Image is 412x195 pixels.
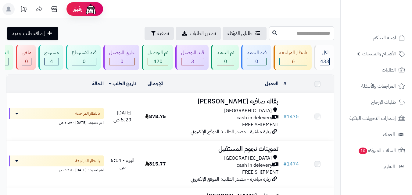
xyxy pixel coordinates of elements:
[191,58,194,65] span: 3
[283,160,287,168] span: #
[174,145,278,152] h3: تموينات نجوم المستقبل
[217,58,234,65] div: 0
[181,49,204,56] div: قيد التوصيل
[15,45,37,70] a: ملغي 0
[145,160,166,168] span: 815.77
[223,27,267,40] a: طلباتي المُوكلة
[22,58,31,65] div: 0
[247,49,267,56] div: قيد التنفيذ
[92,80,104,87] a: الحالة
[190,30,216,37] span: تصدير الطلبات
[102,45,141,70] a: جاري التوصيل 0
[240,45,272,70] a: قيد التنفيذ 0
[344,143,408,158] a: السلات المتروكة10
[50,58,53,65] span: 4
[174,45,210,70] a: قيد التوصيل 3
[362,50,396,58] span: الأقسام والمنتجات
[247,58,266,65] div: 0
[371,98,396,106] span: طلبات الإرجاع
[16,3,31,17] a: تحديثات المنصة
[109,58,134,65] div: 0
[382,66,396,74] span: الطلبات
[37,45,65,70] a: مسترجع 4
[73,5,82,13] span: رفيق
[224,58,227,65] span: 0
[148,49,168,56] div: تم التوصيل
[242,169,278,176] span: FREE SHIPMENT
[283,113,287,120] span: #
[9,166,104,173] div: اخر تحديث: [DATE] - 5:14 ص
[174,98,278,105] h3: بقاله صافيه [PERSON_NAME]
[22,49,31,56] div: ملغي
[320,58,329,65] span: 433
[217,49,234,56] div: تم التنفيذ
[237,114,272,121] span: cash in delevery
[383,130,395,139] span: العملاء
[72,49,96,56] div: قيد الاسترجاع
[145,113,166,120] span: 878.75
[9,119,104,125] div: اخر تحديث: [DATE] - 5:29 ص
[344,127,408,142] a: العملاء
[145,27,174,40] button: تصفية
[113,109,131,124] span: [DATE] - 5:29 ص
[75,158,100,164] span: بانتظار المراجعة
[344,79,408,93] a: المراجعات والأسئلة
[255,58,258,65] span: 0
[344,111,408,126] a: إشعارات التحويلات البنكية
[237,162,272,169] span: cash in delevery
[141,45,174,70] a: تم التوصيل 420
[279,49,307,56] div: بانتظار المراجعة
[358,146,396,155] span: السلات المتروكة
[210,45,240,70] a: تم التنفيذ 0
[242,121,278,128] span: FREE SHIPMENT
[349,114,396,123] span: إشعارات التحويلات البنكية
[227,30,253,37] span: طلباتي المُوكلة
[181,58,204,65] div: 3
[224,155,272,162] span: [GEOGRAPHIC_DATA]
[72,58,96,65] div: 0
[148,58,168,65] div: 420
[75,110,100,117] span: بانتظار المراجعة
[283,80,286,87] a: #
[383,162,395,171] span: التقارير
[224,107,272,114] span: [GEOGRAPHIC_DATA]
[44,49,59,56] div: مسترجع
[153,58,163,65] span: 420
[176,27,221,40] a: تصدير الطلبات
[361,82,396,90] span: المراجعات والأسئلة
[120,58,124,65] span: 0
[292,58,295,65] span: 6
[157,30,169,37] span: تصفية
[280,58,307,65] div: 6
[109,49,135,56] div: جاري التوصيل
[45,58,59,65] div: 4
[109,80,137,87] a: تاريخ الطلب
[25,58,28,65] span: 0
[344,30,408,45] a: لوحة التحكم
[12,30,45,37] span: إضافة طلب جديد
[344,159,408,174] a: التقارير
[272,45,313,70] a: بانتظار المراجعة 6
[313,45,335,70] a: الكل433
[359,148,367,154] span: 10
[344,63,408,77] a: الطلبات
[283,160,299,168] a: #1474
[65,45,102,70] a: قيد الاسترجاع 0
[283,113,299,120] a: #1475
[7,27,58,40] a: إضافة طلب جديد
[191,176,270,183] span: زيارة مباشرة - مصدر الطلب: الموقع الإلكتروني
[344,95,408,110] a: طلبات الإرجاع
[373,33,396,42] span: لوحة التحكم
[85,3,97,15] img: ai-face.png
[148,80,163,87] a: الإجمالي
[111,157,134,171] span: اليوم - 5:14 ص
[320,49,330,56] div: الكل
[371,17,406,30] img: logo-2.png
[265,80,278,87] a: العميل
[191,128,270,135] span: زيارة مباشرة - مصدر الطلب: الموقع الإلكتروني
[83,58,86,65] span: 0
